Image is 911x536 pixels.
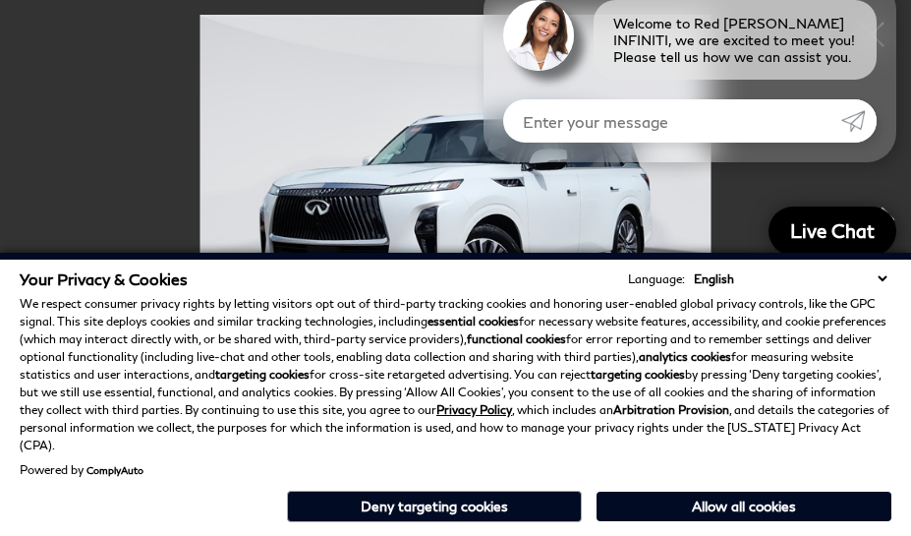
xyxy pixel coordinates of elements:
[503,99,841,143] input: Enter your message
[841,99,877,143] a: Submit
[591,367,685,382] strong: targeting cookies
[689,269,891,288] select: Language Select
[86,464,143,476] a: ComplyAuto
[613,402,729,417] strong: Arbitration Provision
[597,492,891,521] button: Allow all cookies
[20,464,143,476] div: Powered by
[427,314,519,328] strong: essential cookies
[467,331,566,346] strong: functional cookies
[20,269,188,288] span: Your Privacy & Cookies
[20,295,891,454] p: We respect consumer privacy rights by letting visitors opt out of third-party tracking cookies an...
[49,15,862,398] img: New 2026 RADIANT WHITE INFINITI Luxe 4WD image 1
[639,349,731,364] strong: analytics cookies
[436,402,512,417] a: Privacy Policy
[862,185,911,254] div: Next
[780,218,884,243] span: Live Chat
[287,491,582,522] button: Deny targeting cookies
[769,207,896,256] a: Live Chat
[215,367,310,382] strong: targeting cookies
[628,273,685,285] div: Language:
